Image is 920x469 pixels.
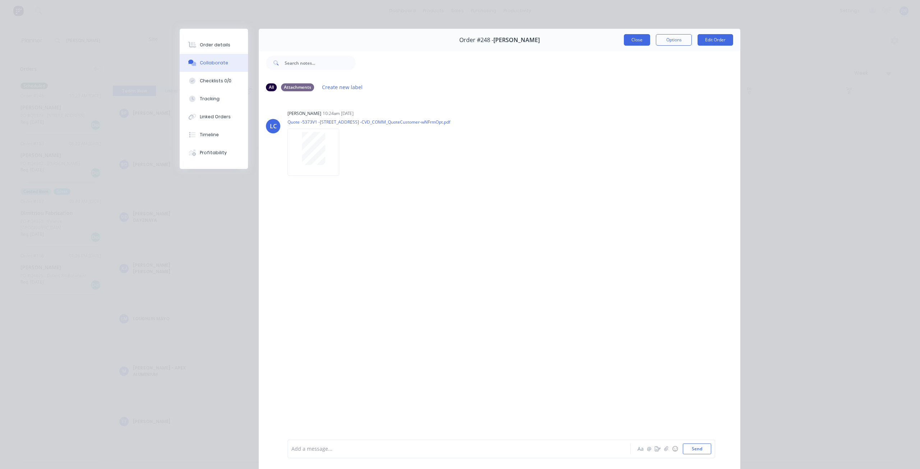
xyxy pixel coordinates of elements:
[281,83,314,91] div: Attachments
[493,37,540,43] span: [PERSON_NAME]
[180,36,248,54] button: Order details
[180,108,248,126] button: Linked Orders
[180,72,248,90] button: Checklists 0/0
[683,443,711,454] button: Send
[624,34,650,46] button: Close
[200,96,220,102] div: Tracking
[270,122,277,130] div: LC
[645,445,653,453] button: @
[671,445,679,453] button: ☺
[200,42,230,48] div: Order details
[323,110,354,117] div: 10:24am [DATE]
[287,119,450,125] p: Quote -5373V1 -[STREET_ADDRESS] -CVD_COMM_QuoteCustomer-wNFrmOpt.pdf
[200,78,231,84] div: Checklists 0/0
[200,114,231,120] div: Linked Orders
[459,37,493,43] span: Order #248 -
[318,82,367,92] button: Create new label
[656,34,692,46] button: Options
[200,150,227,156] div: Profitability
[200,132,219,138] div: Timeline
[266,83,277,91] div: All
[180,90,248,108] button: Tracking
[636,445,645,453] button: Aa
[180,144,248,162] button: Profitability
[287,110,321,117] div: [PERSON_NAME]
[180,126,248,144] button: Timeline
[180,54,248,72] button: Collaborate
[698,34,733,46] button: Edit Order
[285,56,356,70] input: Search notes...
[200,60,228,66] div: Collaborate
